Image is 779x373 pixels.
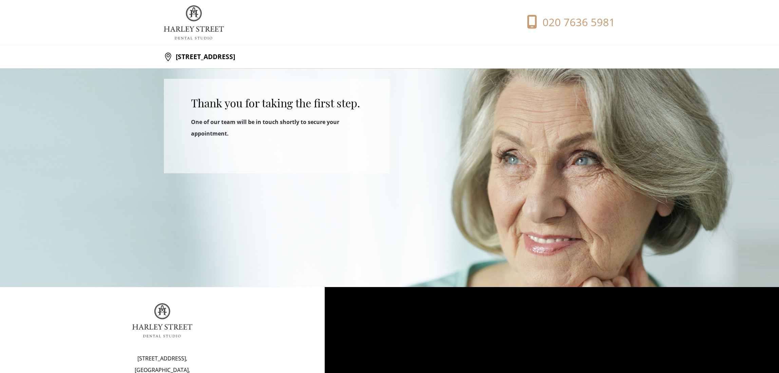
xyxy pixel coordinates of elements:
[172,50,235,64] p: [STREET_ADDRESS]
[191,118,339,137] strong: One of our team will be in touch shortly to secure your appointment.
[191,96,362,110] h2: Thank you for taking the first step.
[507,15,615,30] a: 020 7636 5981
[132,303,192,337] img: logo.png
[164,5,224,39] img: logo.png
